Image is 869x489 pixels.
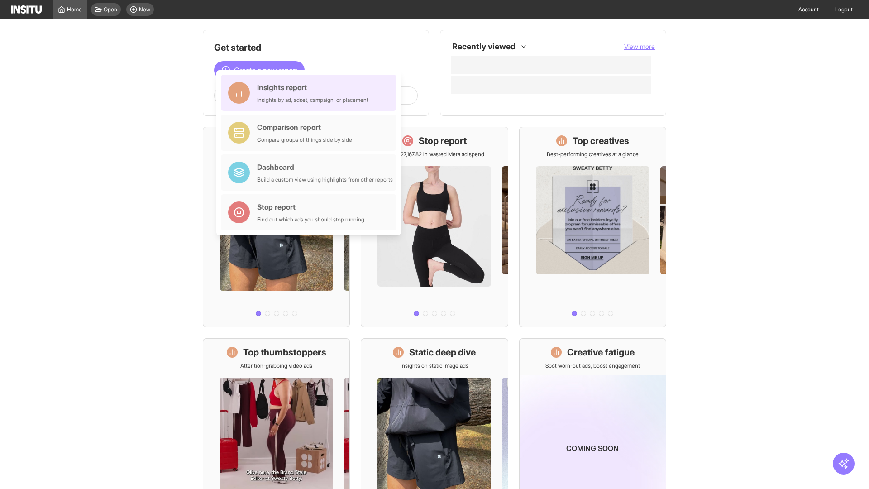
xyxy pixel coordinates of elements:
[257,216,364,223] div: Find out which ads you should stop running
[203,127,350,327] a: What's live nowSee all active ads instantly
[401,362,468,369] p: Insights on static image ads
[257,122,352,133] div: Comparison report
[409,346,476,359] h1: Static deep dive
[361,127,508,327] a: Stop reportSave £27,167.82 in wasted Meta ad spend
[624,43,655,50] span: View more
[104,6,117,13] span: Open
[257,201,364,212] div: Stop report
[257,162,393,173] div: Dashboard
[257,96,368,104] div: Insights by ad, adset, campaign, or placement
[547,151,639,158] p: Best-performing creatives at a glance
[384,151,484,158] p: Save £27,167.82 in wasted Meta ad spend
[67,6,82,13] span: Home
[214,61,305,79] button: Create a new report
[519,127,666,327] a: Top creativesBest-performing creatives at a glance
[257,136,352,144] div: Compare groups of things side by side
[234,65,297,76] span: Create a new report
[139,6,150,13] span: New
[257,176,393,183] div: Build a custom view using highlights from other reports
[243,346,326,359] h1: Top thumbstoppers
[573,134,629,147] h1: Top creatives
[214,41,418,54] h1: Get started
[419,134,467,147] h1: Stop report
[11,5,42,14] img: Logo
[257,82,368,93] div: Insights report
[624,42,655,51] button: View more
[240,362,312,369] p: Attention-grabbing video ads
